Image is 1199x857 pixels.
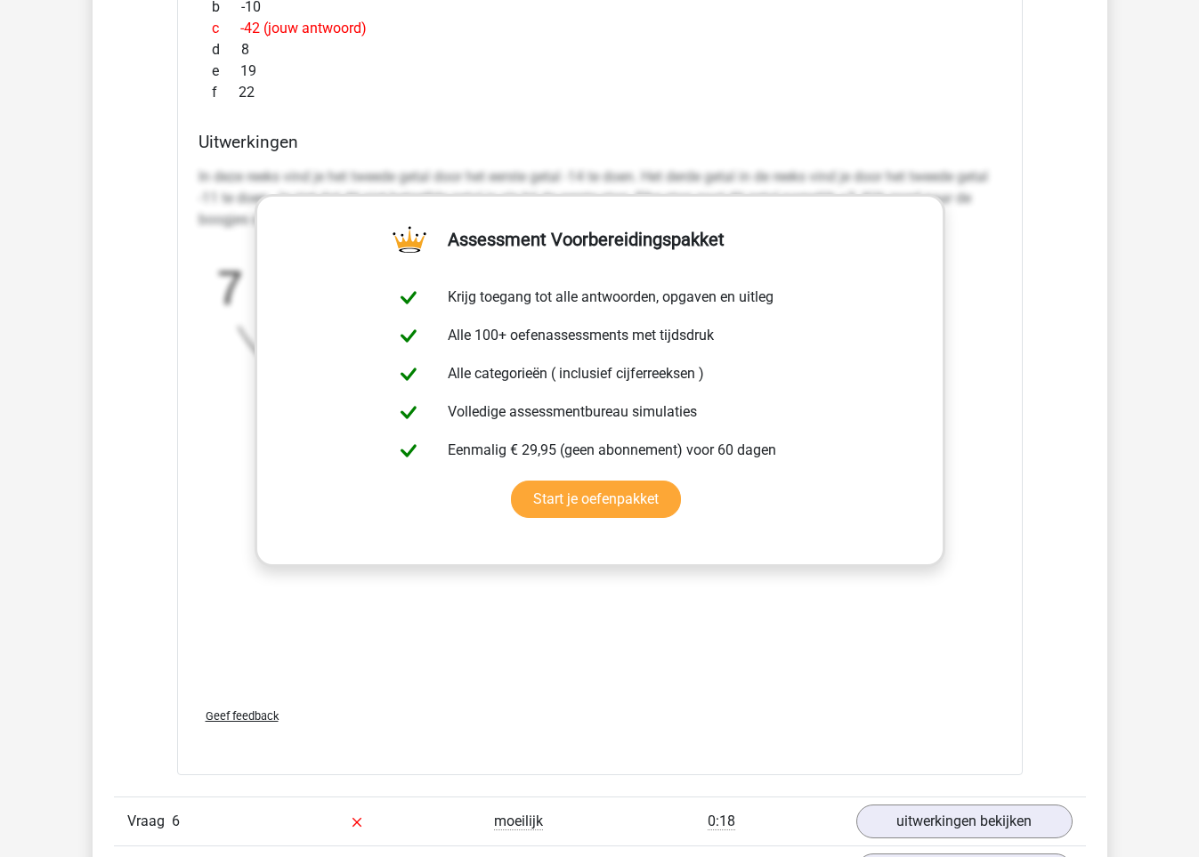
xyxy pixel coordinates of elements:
span: moeilijk [494,813,543,830]
span: d [212,39,241,61]
span: Vraag [127,811,172,832]
h4: Uitwerkingen [198,132,1001,152]
span: Geef feedback [206,709,279,723]
a: Start je oefenpakket [511,481,681,518]
a: uitwerkingen bekijken [856,804,1073,838]
span: c [212,18,240,39]
p: In deze reeks vind je het tweede getal door het eerste getal -14 te doen. Het derde getal in de r... [198,166,1001,230]
span: f [212,82,239,103]
span: e [212,61,240,82]
div: 19 [198,61,1001,82]
div: -42 (jouw antwoord) [198,18,1001,39]
tspan: 7 [216,261,243,313]
span: 6 [172,813,180,829]
span: 0:18 [708,813,735,830]
div: 22 [198,82,1001,103]
div: 8 [198,39,1001,61]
